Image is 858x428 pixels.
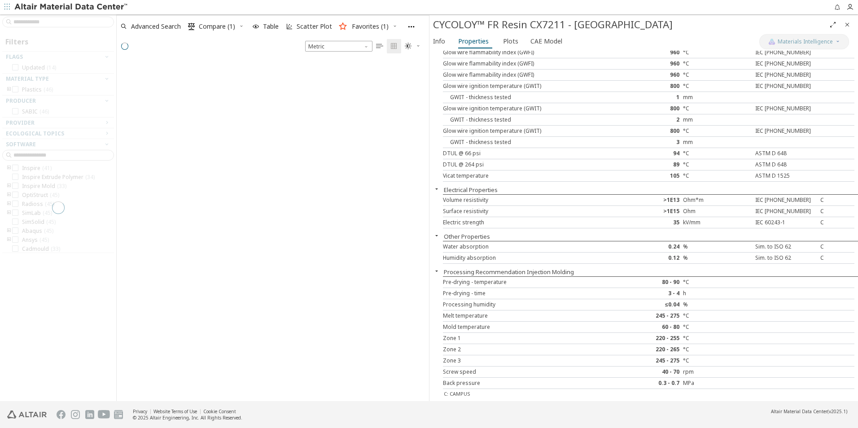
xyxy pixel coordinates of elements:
button: AI CopilotMaterials Intelligence [759,34,849,49]
div: Vicat temperature [443,172,614,179]
div: 40 - 70 [614,368,683,376]
div: °C [683,161,752,168]
img: Altair Engineering [7,411,47,419]
div: 800 [614,105,683,112]
div: 80 - 90 [614,279,683,286]
div: °C [683,172,752,179]
div: C [820,208,854,215]
p: C: CAMPUS [444,389,858,401]
div: 220 - 255 [614,335,683,342]
div: °C [683,312,752,319]
span: Metric [305,41,372,52]
div: C [820,243,854,250]
button: Close [429,267,444,275]
span: Favorites (1) [352,23,389,30]
div: Ohm [683,208,752,215]
div: ASTM D 1525 [752,172,820,179]
div: °C [683,60,752,67]
div: Glow wire flammability index (GWFI) [443,60,614,67]
div: Zone 2 [443,346,614,353]
div: IEC [PHONE_NUMBER] [752,127,820,135]
div: 1 [614,94,683,101]
div: Volume resistivity [443,197,614,204]
span: GWIT - thickness tested [443,93,511,101]
div: IEC [PHONE_NUMBER] [752,49,820,56]
div: °C [683,105,752,112]
div: Pre-drying - temperature [443,279,614,286]
div: 89 [614,161,683,168]
i:  [188,23,195,30]
div: 105 [614,172,683,179]
div: Glow wire ignition temperature (GWIT) [443,105,614,112]
button: Close [840,17,854,32]
div: (v2025.1) [771,408,847,415]
div: C [820,254,854,262]
div: Ohm*m [683,197,752,204]
a: Cookie Consent [203,408,236,415]
div: 0.24 [614,243,683,250]
div: IEC [PHONE_NUMBER] [752,208,820,215]
div: kV/mm [683,219,752,226]
button: Table View [372,39,387,53]
div: MPa [683,380,752,387]
span: Properties [458,34,489,48]
a: Privacy [133,408,147,415]
span: GWIT - thickness tested [443,116,511,123]
div: grid [117,54,429,401]
div: ASTM D 648 [752,150,820,157]
div: © 2025 Altair Engineering, Inc. All Rights Reserved. [133,415,242,421]
div: °C [683,323,752,331]
div: ASTM D 648 [752,161,820,168]
i:  [376,43,383,50]
button: Close [429,185,444,192]
div: Zone 3 [443,357,614,364]
div: IEC [PHONE_NUMBER] [752,71,820,79]
div: % [683,243,752,250]
button: Full Screen [826,17,840,32]
div: Electric strength [443,219,614,226]
div: >1E13 [614,197,683,204]
span: Info [433,34,445,48]
span: Plots [503,34,518,48]
span: CAE Model [530,34,562,48]
div: Zone 1 [443,335,614,342]
div: °C [683,71,752,79]
div: °C [683,335,752,342]
button: Other Properties [444,232,490,240]
div: °C [683,150,752,157]
div: 960 [614,71,683,79]
div: h [683,290,752,297]
div: rpm [683,368,752,376]
div: IEC [PHONE_NUMBER] [752,197,820,204]
div: Humidity absorption [443,254,614,262]
div: Sim. to ISO 62 [752,243,820,250]
div: °C [683,279,752,286]
div: Melt temperature [443,312,614,319]
div: Unit System [305,41,372,52]
div: °C [683,346,752,353]
i:  [405,43,412,50]
div: 800 [614,127,683,135]
div: IEC [PHONE_NUMBER] [752,60,820,67]
div: 220 - 265 [614,346,683,353]
span: Compare (1) [199,23,235,30]
div: C [820,197,854,204]
div: Glow wire ignition temperature (GWIT) [443,127,614,135]
div: C [820,219,854,226]
div: Sim. to ISO 62 [752,254,820,262]
button: Close [429,232,444,239]
div: Processing humidity [443,301,614,308]
button: Processing Recommendation Injection Molding [444,268,574,276]
div: % [683,254,752,262]
div: 0.12 [614,254,683,262]
div: °C [683,127,752,135]
div: IEC [PHONE_NUMBER] [752,83,820,90]
img: AI Copilot [768,38,775,45]
div: 960 [614,49,683,56]
div: IEC 60243-1 [752,219,820,226]
div: Screw speed [443,368,614,376]
div: 245 - 275 [614,312,683,319]
span: Advanced Search [131,23,181,30]
img: Altair Material Data Center [14,3,129,12]
i:  [390,43,398,50]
